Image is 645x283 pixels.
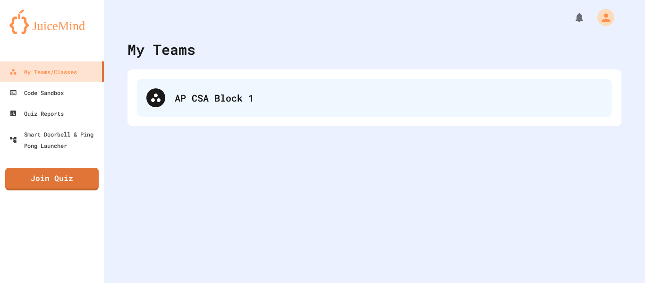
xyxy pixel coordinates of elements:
div: Code Sandbox [9,87,64,98]
div: AP CSA Block 1 [175,91,603,105]
div: My Account [587,7,617,28]
div: My Teams [127,39,195,60]
a: Join Quiz [5,168,99,190]
div: My Notifications [556,9,587,26]
div: My Teams/Classes [9,66,77,77]
div: AP CSA Block 1 [137,79,612,117]
img: logo-orange.svg [9,9,94,34]
div: Smart Doorbell & Ping Pong Launcher [9,129,100,151]
div: Quiz Reports [9,108,64,119]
